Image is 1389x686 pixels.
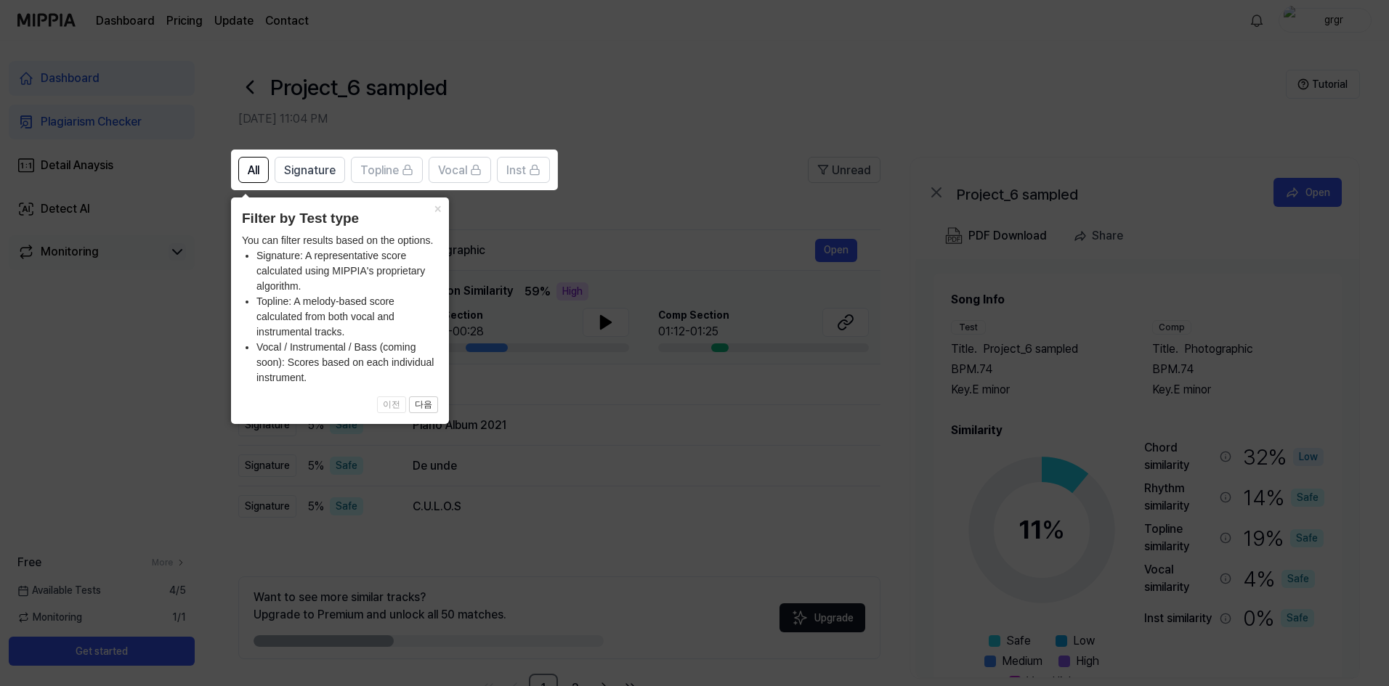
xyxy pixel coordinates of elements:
[238,157,269,183] button: All
[256,340,438,385] li: Vocal / Instrumental / Bass (coming soon): Scores based on each individual instrument.
[409,396,438,414] button: 다음
[284,162,336,179] span: Signature
[275,157,345,183] button: Signature
[248,162,259,179] span: All
[242,233,438,385] div: You can filter results based on the options.
[242,208,438,229] header: Filter by Test type
[256,294,438,340] li: Topline: A melody-based score calculated from both vocal and instrumental tracks.
[351,157,423,183] button: Topline
[438,162,467,179] span: Vocal
[256,248,438,294] li: Signature: A representative score calculated using MIPPIA's proprietary algorithm.
[360,162,399,179] span: Topline
[506,162,526,179] span: Inst
[497,157,550,183] button: Inst
[429,157,491,183] button: Vocal
[426,197,449,218] button: Close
